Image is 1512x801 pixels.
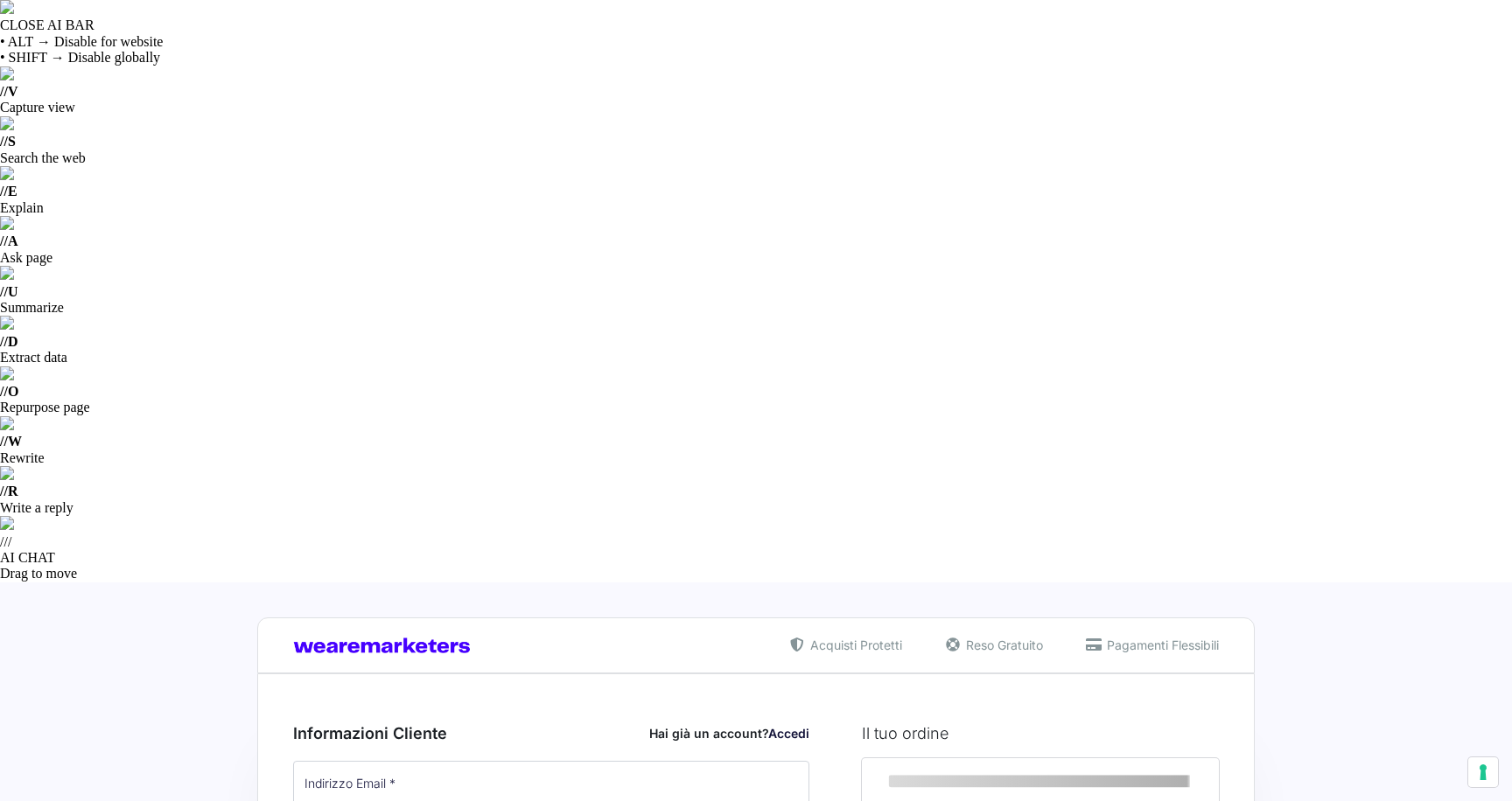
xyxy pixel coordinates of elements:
[806,636,902,654] span: Acquisti Protetti
[649,724,809,742] div: Hai già un account?
[962,636,1043,654] span: Reso Gratuito
[1102,636,1219,654] span: Pagamenti Flessibili
[862,721,1219,745] h3: Il tuo ordine
[768,726,809,741] a: Accedi
[293,721,809,745] h3: Informazioni Cliente
[1468,757,1498,787] button: Le tue preferenze relative al consenso per le tecnologie di tracciamento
